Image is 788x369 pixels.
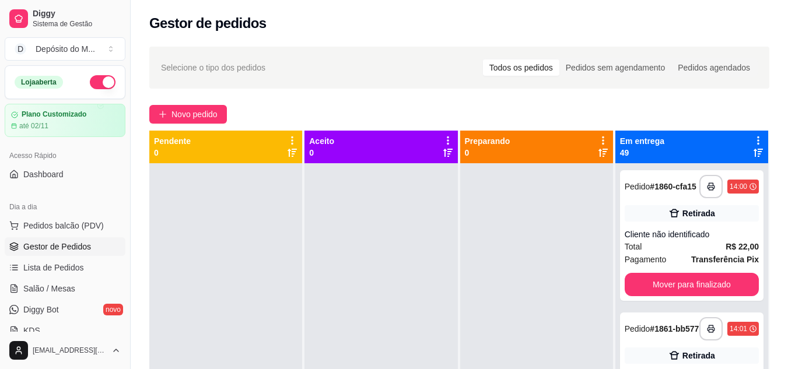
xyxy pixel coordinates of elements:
[620,147,664,159] p: 49
[620,135,664,147] p: Em entrega
[5,104,125,137] a: Plano Customizadoaté 02/11
[465,135,510,147] p: Preparando
[171,108,218,121] span: Novo pedido
[23,283,75,294] span: Salão / Mesas
[90,75,115,89] button: Alterar Status
[33,9,121,19] span: Diggy
[154,135,191,147] p: Pendente
[465,147,510,159] p: 0
[5,336,125,364] button: [EMAIL_ADDRESS][DOMAIN_NAME]
[691,255,759,264] strong: Transferência Pix
[483,59,559,76] div: Todos os pedidos
[161,61,265,74] span: Selecione o tipo dos pedidos
[682,350,715,361] div: Retirada
[23,241,91,252] span: Gestor de Pedidos
[730,324,747,333] div: 14:01
[33,19,121,29] span: Sistema de Gestão
[23,220,104,231] span: Pedidos balcão (PDV)
[5,198,125,216] div: Dia a dia
[149,105,227,124] button: Novo pedido
[23,325,40,336] span: KDS
[625,253,667,266] span: Pagamento
[23,168,64,180] span: Dashboard
[671,59,757,76] div: Pedidos agendados
[159,110,167,118] span: plus
[650,324,699,333] strong: # 1861-bb577
[5,216,125,235] button: Pedidos balcão (PDV)
[5,37,125,61] button: Select a team
[5,300,125,319] a: Diggy Botnovo
[650,182,696,191] strong: # 1860-cfa15
[726,242,759,251] strong: R$ 22,00
[5,258,125,277] a: Lista de Pedidos
[23,262,84,273] span: Lista de Pedidos
[5,321,125,340] a: KDS
[625,273,759,296] button: Mover para finalizado
[36,43,95,55] div: Depósito do M ...
[19,121,48,131] article: até 02/11
[682,208,715,219] div: Retirada
[625,324,650,333] span: Pedido
[625,240,642,253] span: Total
[309,135,334,147] p: Aceito
[309,147,334,159] p: 0
[154,147,191,159] p: 0
[15,76,63,89] div: Loja aberta
[15,43,26,55] span: D
[22,110,86,119] article: Plano Customizado
[5,237,125,256] a: Gestor de Pedidos
[33,346,107,355] span: [EMAIL_ADDRESS][DOMAIN_NAME]
[730,182,747,191] div: 14:00
[5,5,125,33] a: DiggySistema de Gestão
[5,146,125,165] div: Acesso Rápido
[5,279,125,298] a: Salão / Mesas
[5,165,125,184] a: Dashboard
[625,182,650,191] span: Pedido
[23,304,59,315] span: Diggy Bot
[625,229,759,240] div: Cliente não identificado
[149,14,267,33] h2: Gestor de pedidos
[559,59,671,76] div: Pedidos sem agendamento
